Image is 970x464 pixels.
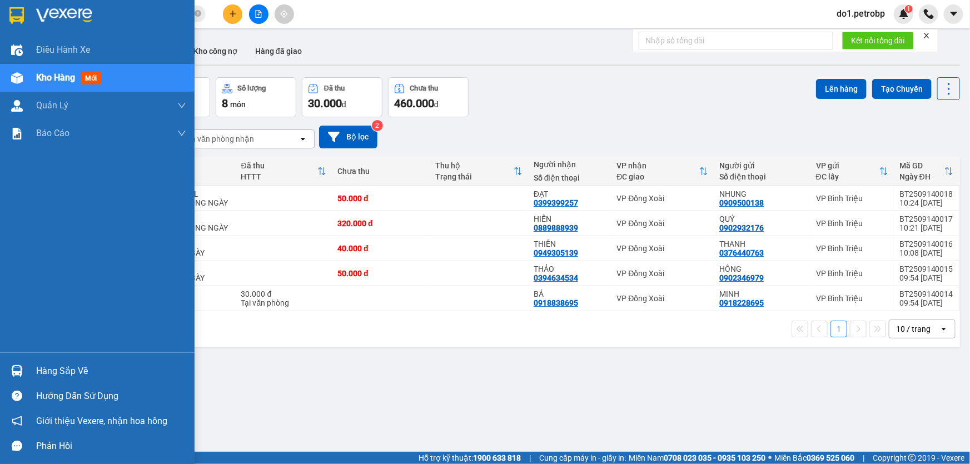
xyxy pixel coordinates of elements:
[275,4,294,24] button: aim
[222,97,228,110] span: 8
[36,43,90,57] span: Điều hành xe
[639,32,833,49] input: Nhập số tổng đài
[236,157,332,186] th: Toggle SortBy
[337,244,424,253] div: 40.000 đ
[719,198,764,207] div: 0909500138
[534,290,606,298] div: BÁ
[899,298,953,307] div: 09:54 [DATE]
[924,9,934,19] img: phone-icon
[255,10,262,18] span: file-add
[807,453,854,462] strong: 0369 525 060
[899,240,953,248] div: BT2509140016
[77,78,148,115] li: VP VP [GEOGRAPHIC_DATA]
[719,248,764,257] div: 0376440763
[36,98,68,112] span: Quản Lý
[719,172,805,181] div: Số điện thoại
[899,214,953,223] div: BT2509140017
[372,120,383,131] sup: 2
[810,157,894,186] th: Toggle SortBy
[899,198,953,207] div: 10:24 [DATE]
[534,273,578,282] div: 0394634534
[894,157,959,186] th: Toggle SortBy
[410,84,439,92] div: Chưa thu
[534,198,578,207] div: 0399399257
[36,438,186,455] div: Phản hồi
[394,97,434,110] span: 460.000
[816,244,888,253] div: VP Bình Triệu
[280,10,288,18] span: aim
[223,4,242,24] button: plus
[241,298,327,307] div: Tại văn phòng
[899,248,953,257] div: 10:08 [DATE]
[177,133,254,144] div: Chọn văn phòng nhận
[719,273,764,282] div: 0902346979
[238,84,266,92] div: Số lượng
[436,172,514,181] div: Trạng thái
[939,325,948,333] svg: open
[388,77,469,117] button: Chưa thu460.000đ
[36,388,186,405] div: Hướng dẫn sử dụng
[907,5,911,13] span: 1
[419,452,521,464] span: Hỗ trợ kỹ thuật:
[6,78,77,91] li: VP VP Bình Triệu
[664,453,765,462] strong: 0708 023 035 - 0935 103 250
[899,273,953,282] div: 09:54 [DATE]
[899,223,953,232] div: 10:21 [DATE]
[944,4,963,24] button: caret-down
[539,452,626,464] span: Cung cấp máy in - giấy in:
[12,416,22,426] span: notification
[436,161,514,170] div: Thu hộ
[830,321,847,337] button: 1
[241,161,318,170] div: Đã thu
[36,126,69,140] span: Báo cáo
[899,189,953,198] div: BT2509140018
[872,79,932,99] button: Tạo Chuyến
[534,265,606,273] div: THẢO
[534,223,578,232] div: 0889888939
[719,240,805,248] div: THANH
[430,157,528,186] th: Toggle SortBy
[195,9,201,19] span: close-circle
[816,194,888,203] div: VP Bình Triệu
[842,32,914,49] button: Kết nối tổng đài
[249,4,268,24] button: file-add
[617,244,709,253] div: VP Đồng Xoài
[896,323,931,335] div: 10 / trang
[949,9,959,19] span: caret-down
[534,160,606,169] div: Người nhận
[36,72,75,83] span: Kho hàng
[719,265,805,273] div: HỒNG
[12,391,22,401] span: question-circle
[337,194,424,203] div: 50.000 đ
[11,365,23,377] img: warehouse-icon
[816,172,879,181] div: ĐC lấy
[816,269,888,278] div: VP Bình Triệu
[719,189,805,198] div: NHUNG
[899,265,953,273] div: BT2509140015
[534,189,606,198] div: ĐẠT
[719,298,764,307] div: 0918228695
[342,100,346,109] span: đ
[534,298,578,307] div: 0918838695
[337,167,424,176] div: Chưa thu
[11,128,23,139] img: solution-icon
[534,240,606,248] div: THIÊN
[195,10,201,17] span: close-circle
[863,452,864,464] span: |
[308,97,342,110] span: 30.000
[185,38,246,64] button: Kho công nợ
[617,172,700,181] div: ĐC giao
[629,452,765,464] span: Miền Nam
[434,100,439,109] span: đ
[216,77,296,117] button: Số lượng8món
[899,9,909,19] img: icon-new-feature
[36,363,186,380] div: Hàng sắp về
[473,453,521,462] strong: 1900 633 818
[36,414,167,428] span: Giới thiệu Vexere, nhận hoa hồng
[6,6,161,66] li: [PERSON_NAME][GEOGRAPHIC_DATA]
[534,248,578,257] div: 0949305139
[241,290,327,298] div: 30.000 đ
[768,456,772,460] span: ⚪️
[908,454,916,462] span: copyright
[81,72,101,84] span: mới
